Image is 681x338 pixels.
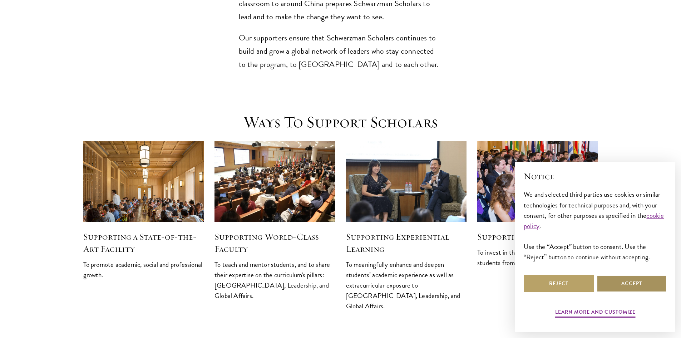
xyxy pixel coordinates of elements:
[346,259,467,311] p: To meaningfully enhance and deepen students’ academic experience as well as extracurricular expos...
[524,189,667,262] div: We and selected third parties use cookies or similar technologies for technical purposes and, wit...
[524,170,667,182] h2: Notice
[214,259,335,301] p: To teach and mentor students, and to share their expertise on the curriculum's pillars: [GEOGRAPH...
[239,31,443,71] p: Our supporters ensure that Schwarzman Scholars continues to build and grow a global network of le...
[597,275,667,292] button: Accept
[83,231,204,255] h5: Supporting a State-of-the-Art Facility
[477,231,598,243] h5: Supporting Fellowships
[477,247,598,268] p: To invest in the experience of these bright students from around the world.
[555,308,636,319] button: Learn more and customize
[524,210,664,231] a: cookie policy
[346,231,467,255] h5: Supporting Experiential Learning
[83,259,204,280] p: To promote academic, social and professional growth.
[524,275,594,292] button: Reject
[214,231,335,255] h5: Supporting World-Class Faculty
[212,112,469,132] h1: Ways To Support Scholars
